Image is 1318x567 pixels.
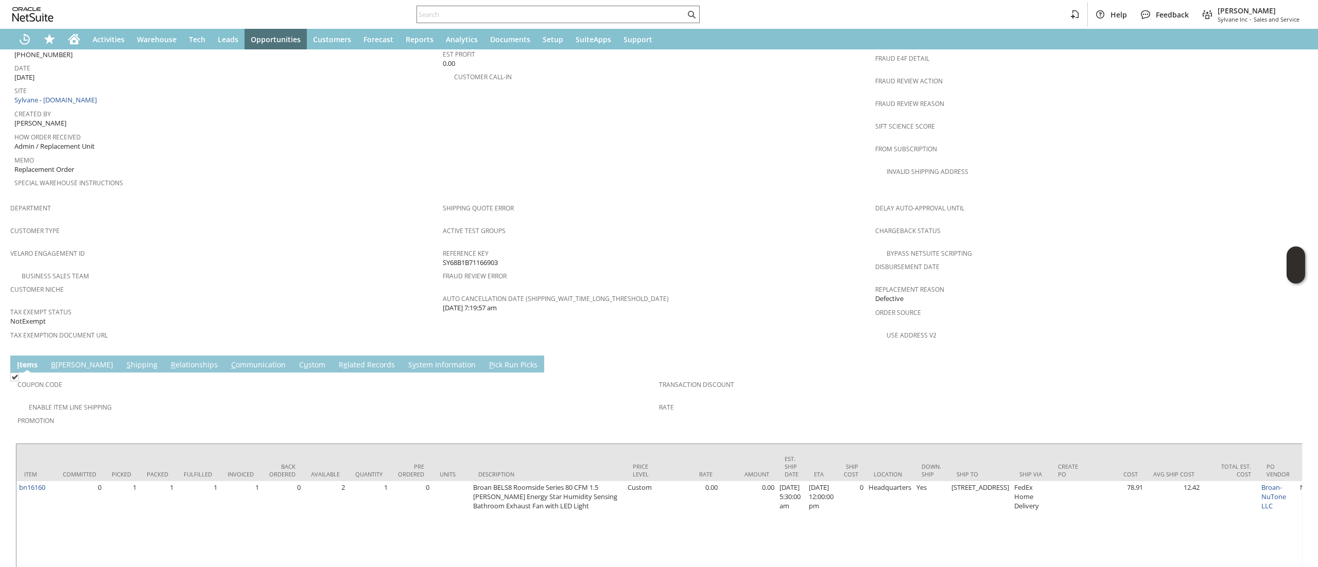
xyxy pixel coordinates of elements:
a: Rate [659,403,674,412]
span: Forecast [363,34,393,44]
a: Velaro Engagement ID [10,249,85,258]
span: Replacement Order [14,165,74,174]
a: Tax Exemption Document URL [10,331,108,340]
a: Sylvane - [DOMAIN_NAME] [14,95,99,104]
a: Chargeback Status [875,226,941,235]
div: Ship To [957,470,1004,478]
a: From Subscription [875,145,937,153]
span: Reports [406,34,433,44]
a: Est Profit [443,50,475,59]
span: [PERSON_NAME] [14,118,66,128]
a: Site [14,86,27,95]
a: Invalid Shipping Address [887,167,968,176]
a: Shipping Quote Error [443,204,514,212]
div: Shortcuts [37,29,62,49]
span: C [231,360,236,369]
span: [DATE] 7:19:57 am [443,303,497,313]
span: Oracle Guided Learning Widget. To move around, please hold and drag [1287,265,1305,284]
a: Special Warehouse Instructions [14,179,123,187]
a: Customer Type [10,226,60,235]
a: Delay Auto-Approval Until [875,204,964,212]
span: NotExempt [10,316,46,326]
a: Date [14,64,30,73]
svg: Search [685,8,698,21]
div: Picked [112,470,131,478]
div: Create PO [1058,463,1081,478]
span: Tech [189,34,205,44]
div: Down. Ship [922,463,941,478]
a: Active Test Groups [443,226,506,235]
a: How Order Received [14,133,81,141]
a: bn16160 [19,483,45,492]
svg: Recent Records [19,33,31,45]
a: Customer Call-in [454,73,512,81]
span: B [51,360,56,369]
span: [PERSON_NAME] [1218,6,1299,15]
a: Items [14,360,40,371]
div: Est. Ship Date [785,455,799,478]
svg: Shortcuts [43,33,56,45]
a: Leads [212,29,245,49]
span: Activities [93,34,125,44]
span: Documents [490,34,530,44]
span: Support [623,34,652,44]
iframe: Click here to launch Oracle Guided Learning Help Panel [1287,246,1305,283]
span: Setup [543,34,563,44]
span: Opportunities [251,34,301,44]
a: Analytics [440,29,484,49]
div: Back Ordered [269,463,296,478]
a: Opportunities [245,29,307,49]
div: Rate [671,470,713,478]
a: Relationships [168,360,220,371]
a: Reference Key [443,249,489,258]
a: Shipping [124,360,160,371]
div: Pre Ordered [398,463,424,478]
div: Quantity [355,470,383,478]
a: Replacement reason [875,285,944,294]
a: Memo [14,156,34,165]
a: Auto Cancellation Date (shipping_wait_time_long_threshold_date) [443,294,669,303]
span: Analytics [446,34,478,44]
a: Communication [229,360,288,371]
span: I [17,360,20,369]
a: Business Sales Team [22,272,89,280]
span: R [171,360,176,369]
a: Tax Exempt Status [10,308,72,316]
span: u [304,360,308,369]
div: Available [311,470,340,478]
a: Department [10,204,51,212]
a: Setup [536,29,569,49]
a: Documents [484,29,536,49]
div: PO Vendor [1267,463,1290,478]
a: Recent Records [12,29,37,49]
a: Transaction Discount [659,380,734,389]
a: Sift Science Score [875,122,935,131]
a: Enable Item Line Shipping [29,403,112,412]
span: 0.00 [443,59,455,68]
a: B[PERSON_NAME] [48,360,116,371]
a: Tech [183,29,212,49]
a: Promotion [18,416,54,425]
a: Fraud Review Reason [875,99,944,108]
a: SuiteApps [569,29,617,49]
div: Committed [63,470,96,478]
a: Support [617,29,658,49]
div: Price Level [633,463,656,478]
a: Disbursement Date [875,262,940,271]
a: Activities [86,29,131,49]
a: Fraud Review Error [443,272,507,280]
span: Customers [313,34,351,44]
a: Customer Niche [10,285,64,294]
div: ETA [814,470,828,478]
a: Customers [307,29,357,49]
div: Amount [728,470,769,478]
span: e [343,360,348,369]
span: S [127,360,131,369]
span: [DATE] [14,73,34,82]
span: y [412,360,416,369]
a: Home [62,29,86,49]
div: Fulfilled [184,470,212,478]
a: Broan-NuTone LLC [1261,483,1286,510]
div: Total Est. Cost [1210,463,1251,478]
div: Ship Cost [844,463,858,478]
